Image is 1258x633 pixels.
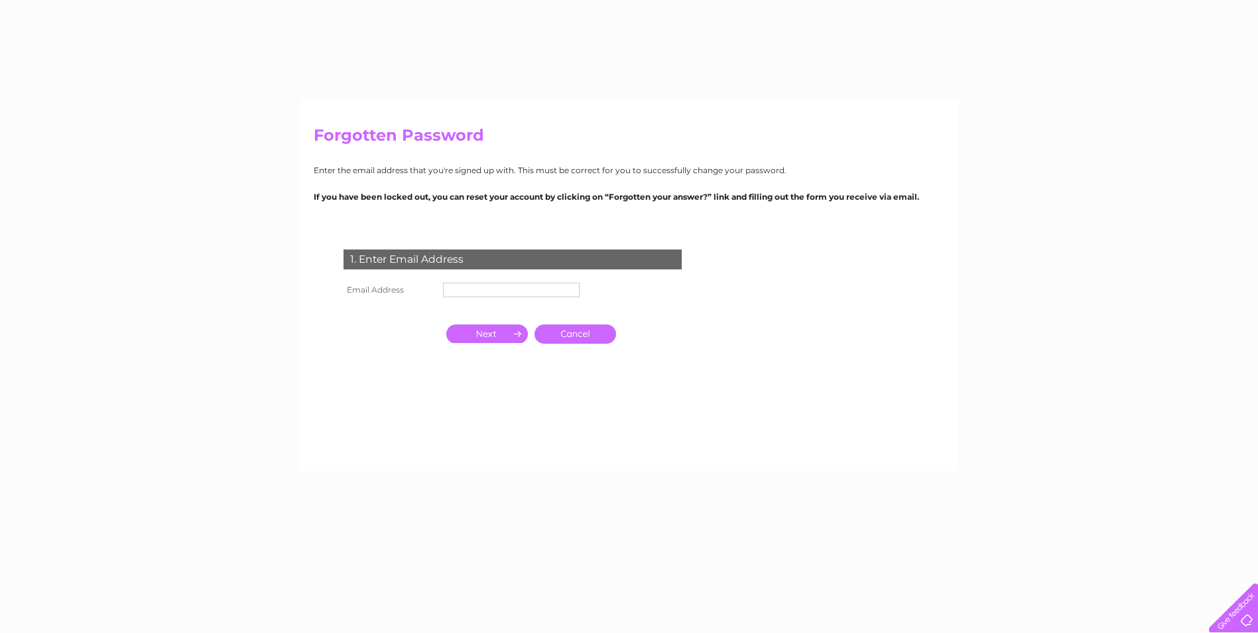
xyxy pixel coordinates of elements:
[314,190,945,203] p: If you have been locked out, you can reset your account by clicking on “Forgotten your answer?” l...
[314,164,945,176] p: Enter the email address that you're signed up with. This must be correct for you to successfully ...
[340,279,440,301] th: Email Address
[314,126,945,151] h2: Forgotten Password
[535,324,616,344] a: Cancel
[344,249,682,269] div: 1. Enter Email Address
